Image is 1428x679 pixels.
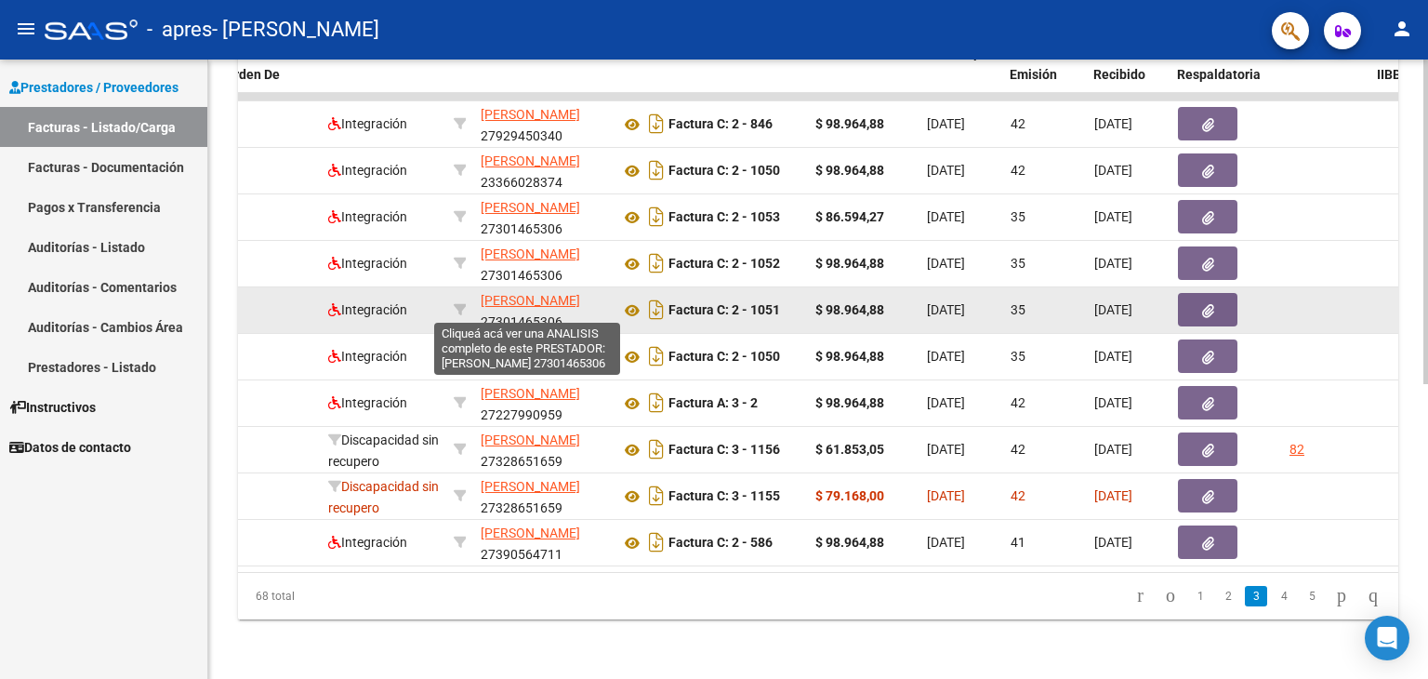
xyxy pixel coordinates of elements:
span: 42 [1011,116,1025,131]
div: 82 [1289,439,1304,460]
datatable-header-cell: Area [320,33,445,115]
strong: $ 98.964,88 [815,302,884,317]
div: 27328651659 [481,476,605,515]
span: 35 [1011,349,1025,364]
span: - apres [147,9,212,50]
strong: Factura C: 2 - 1051 [668,303,780,318]
strong: Factura C: 2 - 586 [668,536,773,551]
span: Datos de contacto [9,437,131,458]
span: 42 [1011,442,1025,457]
span: [DATE] [1094,302,1132,317]
span: Discapacidad sin recupero [328,433,439,469]
a: go to next page [1329,586,1355,606]
div: 27301465306 [481,337,605,376]
span: 35 [1011,256,1025,271]
span: [DATE] [927,442,965,457]
span: - [PERSON_NAME] [212,9,379,50]
span: Integración [328,163,407,178]
strong: Factura A: 3 - 2 [668,396,758,411]
strong: $ 98.964,88 [815,163,884,178]
i: Descargar documento [644,341,668,371]
a: 5 [1301,586,1323,606]
span: [DATE] [927,209,965,224]
div: 27301465306 [481,197,605,236]
span: [PERSON_NAME] [481,153,580,168]
span: [PERSON_NAME] [481,200,580,215]
span: Días desde Emisión [1010,46,1075,82]
span: [DATE] [1094,256,1132,271]
i: Descargar documento [644,248,668,278]
strong: $ 98.964,88 [815,256,884,271]
span: 42 [1011,488,1025,503]
span: Discapacidad sin recupero [328,479,439,515]
span: [PERSON_NAME] [481,107,580,122]
span: [DATE] [1094,163,1132,178]
span: [DATE] [1094,209,1132,224]
div: 27390564711 [481,523,605,562]
a: go to last page [1360,586,1386,606]
a: 4 [1273,586,1295,606]
div: 27328651659 [481,430,605,469]
li: page 5 [1298,580,1326,612]
strong: $ 61.853,05 [815,442,884,457]
span: [PERSON_NAME] [481,386,580,401]
div: 27301465306 [481,244,605,283]
span: [DATE] [927,256,965,271]
a: go to first page [1129,586,1152,606]
li: page 4 [1270,580,1298,612]
a: 3 [1245,586,1267,606]
div: 68 total [238,573,467,619]
strong: Factura C: 2 - 1053 [668,210,780,225]
span: Integración [328,395,407,410]
datatable-header-cell: Días desde Emisión [1002,33,1086,115]
div: Open Intercom Messenger [1365,616,1409,660]
span: Integración [328,256,407,271]
i: Descargar documento [644,527,668,557]
span: 42 [1011,395,1025,410]
a: 1 [1189,586,1211,606]
span: [PERSON_NAME] [481,479,580,494]
span: [PERSON_NAME] [481,293,580,308]
div: 23366028374 [481,151,605,190]
span: 35 [1011,302,1025,317]
span: Integración [328,349,407,364]
mat-icon: menu [15,18,37,40]
span: [PERSON_NAME] [481,339,580,354]
span: [DATE] [927,163,965,178]
strong: Factura C: 3 - 1156 [668,443,780,458]
i: Descargar documento [644,295,668,325]
span: [DATE] [927,535,965,550]
strong: $ 98.964,88 [815,535,884,550]
datatable-header-cell: Doc Respaldatoria [1170,33,1281,115]
span: [PERSON_NAME] [481,246,580,261]
strong: Factura C: 2 - 846 [668,117,773,132]
strong: $ 79.168,00 [815,488,884,503]
span: [DATE] [927,349,965,364]
a: 2 [1217,586,1239,606]
span: 42 [1011,163,1025,178]
span: [DATE] [927,302,965,317]
strong: Factura C: 2 - 1050 [668,350,780,365]
span: 35 [1011,209,1025,224]
span: 41 [1011,535,1025,550]
span: [DATE] [1094,442,1132,457]
span: Instructivos [9,397,96,418]
span: [DATE] [927,488,965,503]
a: go to previous page [1157,586,1183,606]
strong: $ 98.964,88 [815,349,884,364]
datatable-header-cell: Facturado x Orden De [218,33,320,115]
mat-icon: person [1391,18,1413,40]
span: [DATE] [1094,488,1132,503]
datatable-header-cell: Fecha Recibido [1086,33,1170,115]
datatable-header-cell: Razón Social [472,33,612,115]
span: [DATE] [927,116,965,131]
strong: $ 98.964,88 [815,116,884,131]
i: Descargar documento [644,155,668,185]
span: [DATE] [927,395,965,410]
span: [DATE] [1094,349,1132,364]
span: Prestadores / Proveedores [9,77,178,98]
i: Descargar documento [644,434,668,464]
span: [DATE] [1094,116,1132,131]
span: Integración [328,209,407,224]
div: 27301465306 [481,290,605,329]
